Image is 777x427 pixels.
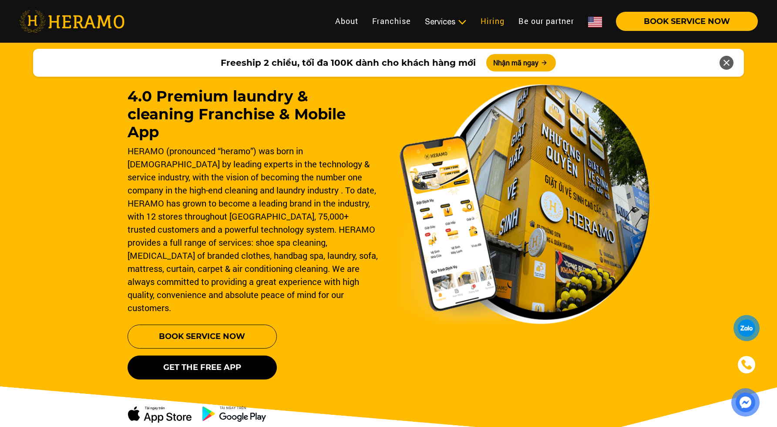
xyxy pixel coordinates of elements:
button: BOOK SERVICE NOW [616,12,758,31]
a: BOOK SERVICE NOW [609,17,758,25]
a: Franchise [365,12,418,30]
img: apple-dowload [128,406,192,423]
img: heramo-logo.png [19,10,124,33]
div: HERAMO (pronounced “heramo”) was born in [DEMOGRAPHIC_DATA] by leading experts in the technology ... [128,144,378,314]
img: banner [399,84,650,325]
button: Get the free app [128,356,277,380]
button: Book service now [128,325,277,349]
h1: 4.0 Premium laundry & cleaning Franchise & Mobile App [128,88,378,141]
div: Services [425,16,467,27]
img: Flag_of_US.png [588,17,602,27]
img: subToggleIcon [457,18,467,27]
a: Hiring [474,12,511,30]
button: Nhận mã ngay [486,54,556,71]
a: Be our partner [511,12,581,30]
span: Freeship 2 chiều, tối đa 100K dành cho khách hàng mới [221,56,476,69]
a: About [328,12,365,30]
img: ch-dowload [202,406,266,421]
img: phone-icon [742,360,752,369]
a: phone-icon [735,353,758,376]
